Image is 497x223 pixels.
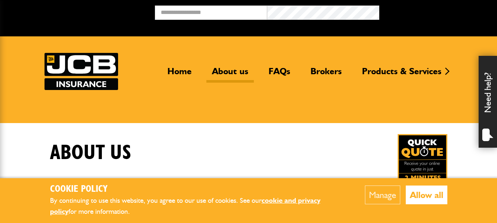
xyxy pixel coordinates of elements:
[50,141,131,165] h1: About us
[379,6,491,17] button: Broker Login
[50,195,342,217] p: By continuing to use this website, you agree to our use of cookies. See our for more information.
[50,184,342,195] h2: Cookie Policy
[305,66,347,83] a: Brokers
[162,66,197,83] a: Home
[365,186,400,204] button: Manage
[50,196,320,216] a: cookie and privacy policy
[479,56,497,148] div: Need help?
[356,66,447,83] a: Products & Services
[263,66,296,83] a: FAQs
[206,66,254,83] a: About us
[398,134,447,184] img: Quick Quote
[45,53,118,90] a: JCB Insurance Services
[398,134,447,184] a: Get your insurance quote in just 2-minutes
[406,186,447,204] button: Allow all
[45,53,118,90] img: JCB Insurance Services logo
